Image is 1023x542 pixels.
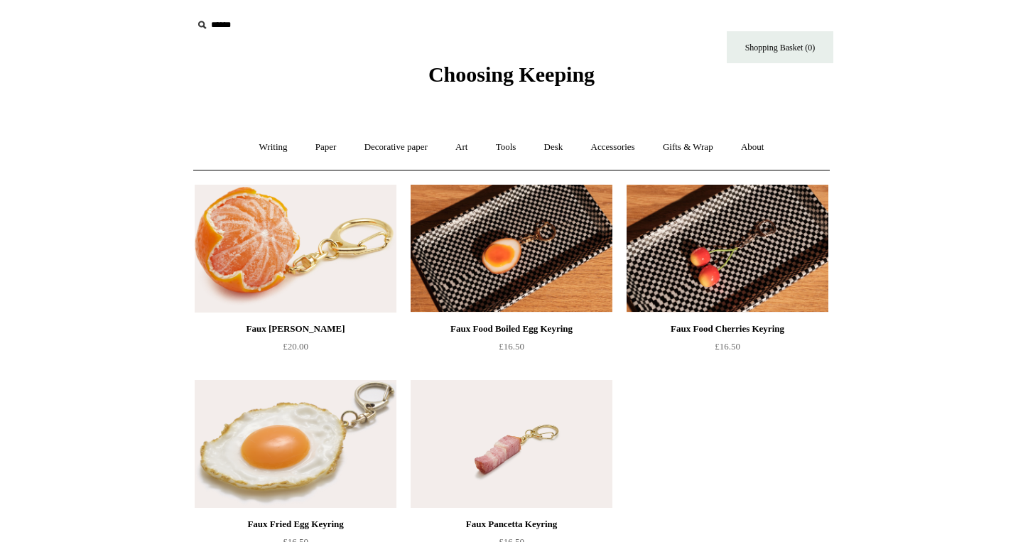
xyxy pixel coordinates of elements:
[195,380,396,508] img: Faux Fried Egg Keyring
[414,320,609,337] div: Faux Food Boiled Egg Keyring
[195,380,396,508] a: Faux Fried Egg Keyring Faux Fried Egg Keyring
[428,74,595,84] a: Choosing Keeping
[630,320,825,337] div: Faux Food Cherries Keyring
[715,341,740,352] span: £16.50
[414,516,609,533] div: Faux Pancetta Keyring
[443,129,480,166] a: Art
[650,129,726,166] a: Gifts & Wrap
[499,341,524,352] span: £16.50
[411,380,612,508] img: Faux Pancetta Keyring
[195,185,396,313] a: Faux Clementine Keyring Faux Clementine Keyring
[727,31,833,63] a: Shopping Basket (0)
[195,185,396,313] img: Faux Clementine Keyring
[411,380,612,508] a: Faux Pancetta Keyring Faux Pancetta Keyring
[483,129,529,166] a: Tools
[531,129,576,166] a: Desk
[728,129,777,166] a: About
[627,320,828,379] a: Faux Food Cherries Keyring £16.50
[283,341,308,352] span: £20.00
[627,185,828,313] a: Faux Food Cherries Keyring Faux Food Cherries Keyring
[247,129,301,166] a: Writing
[303,129,350,166] a: Paper
[627,185,828,313] img: Faux Food Cherries Keyring
[411,185,612,313] a: Faux Food Boiled Egg Keyring Faux Food Boiled Egg Keyring
[578,129,648,166] a: Accessories
[195,320,396,379] a: Faux [PERSON_NAME] £20.00
[411,185,612,313] img: Faux Food Boiled Egg Keyring
[198,516,393,533] div: Faux Fried Egg Keyring
[428,63,595,86] span: Choosing Keeping
[198,320,393,337] div: Faux [PERSON_NAME]
[352,129,440,166] a: Decorative paper
[411,320,612,379] a: Faux Food Boiled Egg Keyring £16.50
